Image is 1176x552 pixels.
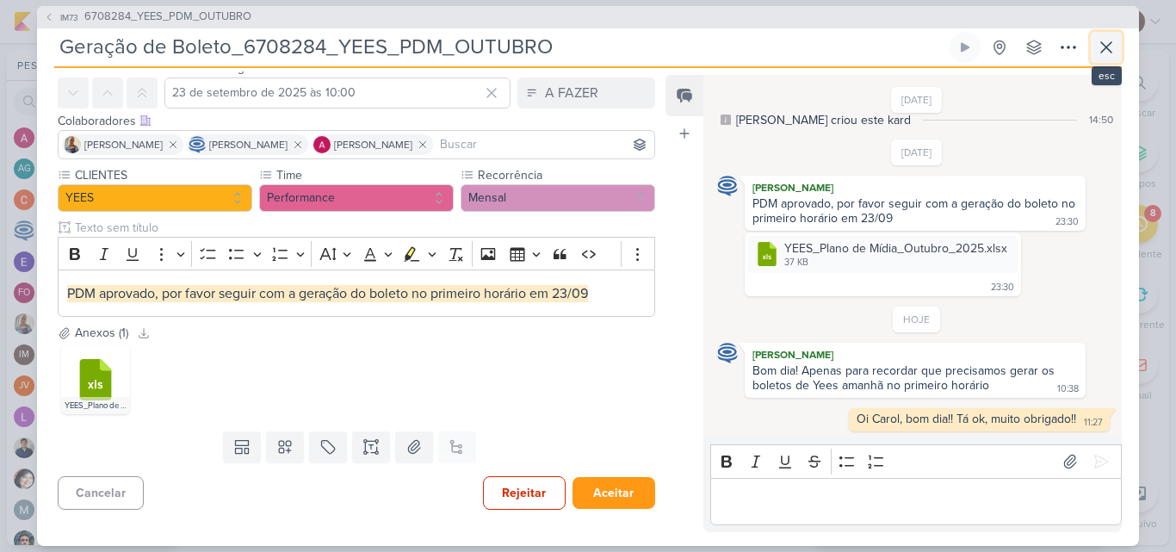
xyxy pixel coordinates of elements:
img: Iara Santos [64,136,81,153]
div: esc [1092,66,1122,85]
button: Cancelar [58,476,144,510]
span: [PERSON_NAME] [334,137,412,152]
div: YEES_Plano de Mídia_Outubro_2025 (1).xlsx [61,397,130,414]
div: Oi Carol, bom dia!! Tá ok, muito obrigado!! [857,412,1076,426]
label: Status [517,60,550,75]
input: Buscar [436,134,651,155]
div: YEES_Plano de Mídia_Outubro_2025.xlsx [748,236,1018,273]
button: A FAZER [517,78,655,109]
div: A FAZER [545,83,598,103]
img: Caroline Traven De Andrade [189,136,206,153]
button: YEES [58,184,252,212]
button: Rejeitar [483,476,566,510]
img: Caroline Traven De Andrade [717,343,738,363]
div: 10:38 [1057,382,1079,396]
label: Data de Entrega [164,60,251,75]
button: Mensal [461,184,655,212]
div: Bom dia! Apenas para recordar que precisamos gerar os boletos de Yees amanhã no primeiro horário [752,363,1058,393]
label: Recorrência [476,166,655,184]
div: Anexos (1) [75,324,128,342]
label: Time [275,166,454,184]
div: Ligar relógio [958,40,972,54]
div: Colaboradores [58,112,655,130]
div: [PERSON_NAME] [748,179,1082,196]
div: Editor editing area: main [710,478,1122,525]
div: [PERSON_NAME] criou este kard [736,111,911,129]
div: [PERSON_NAME] [748,346,1082,363]
div: 23:30 [991,281,1014,295]
input: Texto sem título [71,219,655,237]
div: Editor toolbar [58,237,655,270]
div: PDM aprovado, por favor seguir com a geração do boleto no primeiro horário em 23/09 [752,196,1079,226]
span: [PERSON_NAME] [84,137,163,152]
label: Prioridade [58,60,112,75]
input: Kard Sem Título [54,32,946,63]
img: Alessandra Gomes [313,136,331,153]
input: Select a date [164,78,511,109]
div: Editor toolbar [710,444,1122,478]
div: 14:50 [1089,112,1113,127]
button: Performance [259,184,454,212]
div: 37 KB [784,256,1007,270]
img: Caroline Traven De Andrade [717,176,738,196]
button: Aceitar [573,477,655,509]
span: [PERSON_NAME] [209,137,288,152]
div: Editor editing area: main [58,270,655,317]
label: CLIENTES [73,166,252,184]
span: PDM aprovado, por favor seguir com a geração do boleto no primeiro horário em 23/09 [67,285,588,302]
div: YEES_Plano de Mídia_Outubro_2025.xlsx [784,239,1007,257]
div: 11:27 [1084,416,1103,430]
div: 23:30 [1055,215,1079,229]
